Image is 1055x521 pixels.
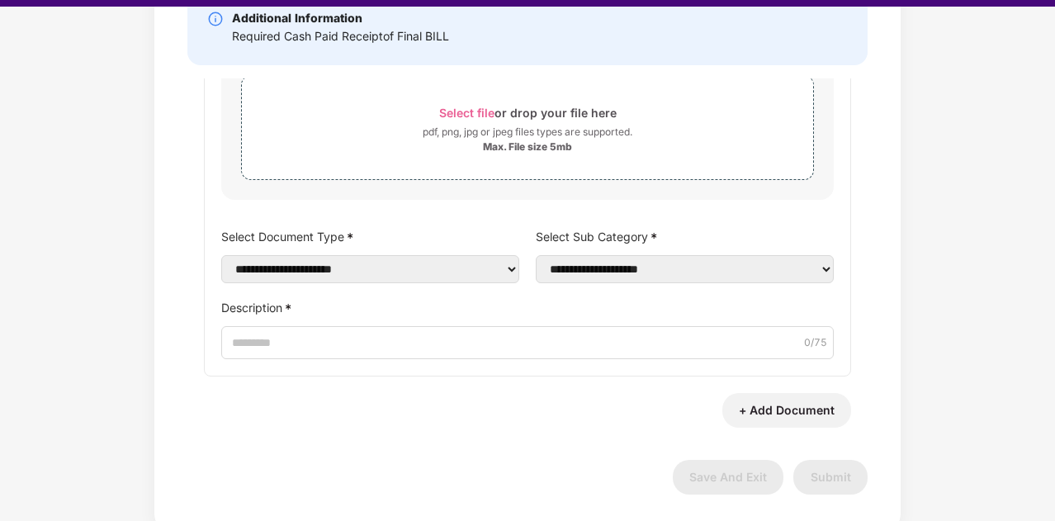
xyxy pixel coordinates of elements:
[221,225,519,249] label: Select Document Type
[221,296,834,320] label: Description
[689,470,767,484] span: Save And Exit
[673,460,783,495] button: Save And Exit
[811,470,851,484] span: Submit
[207,11,224,27] img: svg+xml;base64,PHN2ZyBpZD0iSW5mby0yMHgyMCIgeG1sbnM9Imh0dHA6Ly93d3cudzMub3JnLzIwMDAvc3ZnIiB3aWR0aD...
[232,11,362,25] b: Additional Information
[722,393,851,428] button: + Add Document
[439,106,494,120] span: Select file
[804,335,827,351] span: 0 /75
[242,88,813,167] span: Select fileor drop your file herepdf, png, jpg or jpeg files types are supported.Max. File size 5mb
[483,140,572,154] div: Max. File size 5mb
[439,102,617,124] div: or drop your file here
[793,460,868,495] button: Submit
[423,124,632,140] div: pdf, png, jpg or jpeg files types are supported.
[232,27,449,45] div: Required Cash Paid Receiptof Final BILL
[536,225,834,249] label: Select Sub Category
